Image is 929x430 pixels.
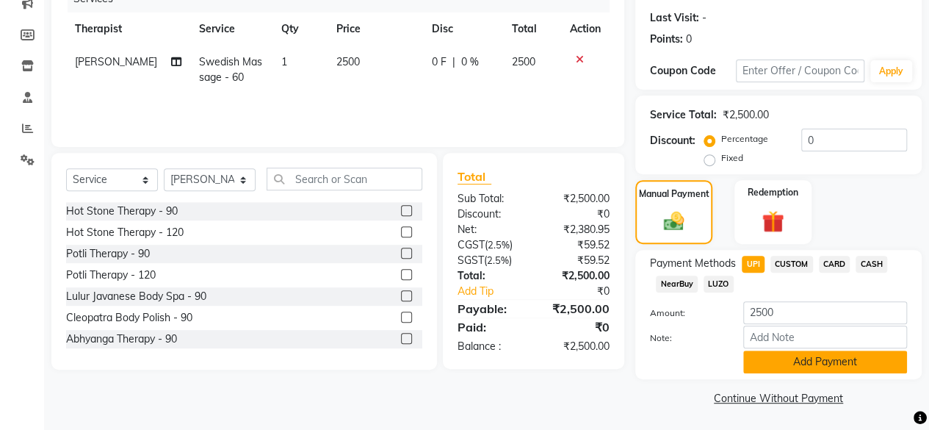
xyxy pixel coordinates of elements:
th: Service [190,12,272,46]
input: Search or Scan [267,168,422,190]
div: ( ) [447,253,534,268]
label: Note: [639,332,732,345]
div: Potli Therapy - 90 [66,246,150,262]
label: Manual Payment [639,187,709,201]
label: Redemption [748,186,798,199]
th: Disc [423,12,502,46]
div: ₹0 [533,207,621,222]
span: 1 [281,55,287,68]
div: Hot Stone Therapy - 120 [66,225,184,240]
span: CARD [819,256,850,273]
a: Add Tip [447,284,548,299]
span: CUSTOM [770,256,813,273]
input: Add Note [743,326,907,348]
div: 0 [686,32,692,47]
label: Percentage [721,132,768,146]
th: Qty [272,12,328,46]
input: Amount [743,301,907,324]
label: Amount: [639,307,732,320]
div: ₹59.52 [533,253,621,268]
div: Last Visit: [650,10,699,26]
img: _gift.svg [755,208,791,235]
span: [PERSON_NAME] [75,55,157,68]
span: 2500 [511,55,535,68]
span: Payment Methods [650,256,736,271]
th: Price [328,12,423,46]
div: Potli Therapy - 120 [66,268,156,283]
th: Total [502,12,561,46]
input: Enter Offer / Coupon Code [736,60,864,82]
span: LUZO [704,276,734,293]
div: - [702,10,706,26]
div: ₹2,380.95 [533,222,621,237]
div: ₹59.52 [533,237,621,253]
div: Balance : [447,339,534,354]
button: Add Payment [743,351,907,373]
span: | [452,54,455,70]
div: Net: [447,222,534,237]
span: Swedish Massage - 60 [199,55,262,84]
label: Fixed [721,151,743,165]
span: NearBuy [656,276,698,293]
div: Hot Stone Therapy - 90 [66,204,178,219]
div: Coupon Code [650,63,736,79]
div: Total: [447,268,534,284]
div: ₹2,500.00 [723,107,769,123]
span: CASH [856,256,887,273]
div: Paid: [447,318,534,336]
div: Points: [650,32,683,47]
img: _cash.svg [657,209,691,233]
div: Discount: [447,207,534,222]
div: ₹2,500.00 [533,191,621,207]
div: ( ) [447,237,534,253]
div: Discount: [650,133,695,148]
th: Therapist [66,12,190,46]
button: Apply [870,60,912,82]
div: Service Total: [650,107,717,123]
div: Payable: [447,300,534,318]
div: ₹0 [548,284,621,299]
span: 0 F [432,54,447,70]
div: Sub Total: [447,191,534,207]
span: CGST [458,238,485,251]
div: Lulur Javanese Body Spa - 90 [66,289,206,304]
span: 2.5% [487,254,509,266]
div: ₹2,500.00 [533,300,621,318]
span: 2500 [336,55,360,68]
th: Action [561,12,610,46]
span: 2.5% [488,239,510,251]
div: ₹2,500.00 [533,268,621,284]
span: 0 % [461,54,479,70]
span: UPI [742,256,764,273]
span: Total [458,169,491,184]
div: ₹0 [533,318,621,336]
div: Cleopatra Body Polish - 90 [66,310,192,326]
span: SGST [458,254,484,267]
div: Abhyanga Therapy - 90 [66,332,177,347]
div: ₹2,500.00 [533,339,621,354]
a: Continue Without Payment [638,391,919,406]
